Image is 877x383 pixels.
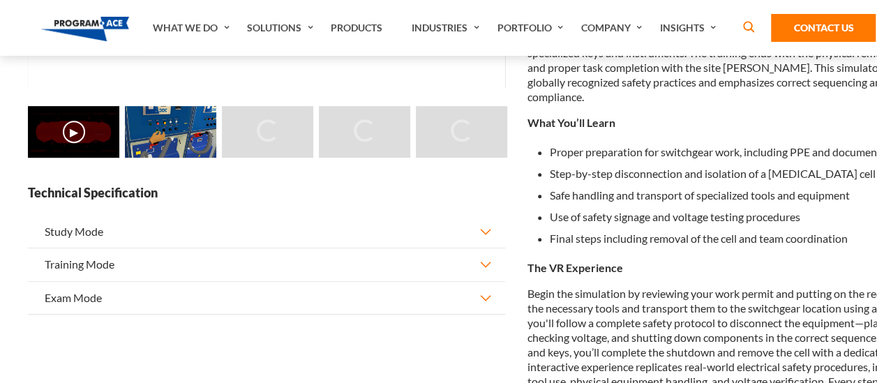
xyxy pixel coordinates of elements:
button: ▶ [63,121,85,143]
button: Exam Mode [28,282,505,314]
img: Electrical Safety (Type 2 Switchgear) VR Training - Preview 1 [125,106,216,158]
img: Electrical Safety (Type 2 Switchgear) VR Training - Video 0 [28,106,119,158]
button: Study Mode [28,216,505,248]
button: Training Mode [28,248,505,280]
a: Contact Us [771,14,876,42]
strong: Technical Specification [28,184,505,202]
img: Program-Ace [41,17,130,41]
